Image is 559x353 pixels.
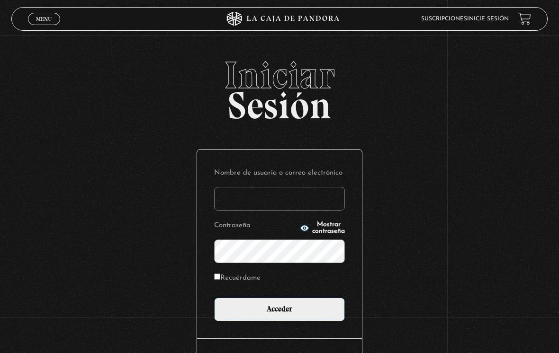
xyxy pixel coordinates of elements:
[214,167,345,179] label: Nombre de usuario o correo electrónico
[312,221,345,235] span: Mostrar contraseña
[214,219,297,232] label: Contraseña
[214,272,261,284] label: Recuérdame
[467,16,509,22] a: Inicie sesión
[11,56,548,117] h2: Sesión
[300,221,345,235] button: Mostrar contraseña
[36,16,52,22] span: Menu
[33,24,55,31] span: Cerrar
[11,56,548,94] span: Iniciar
[518,12,531,25] a: View your shopping cart
[214,274,220,280] input: Recuérdame
[421,16,467,22] a: Suscripciones
[214,298,345,321] input: Acceder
